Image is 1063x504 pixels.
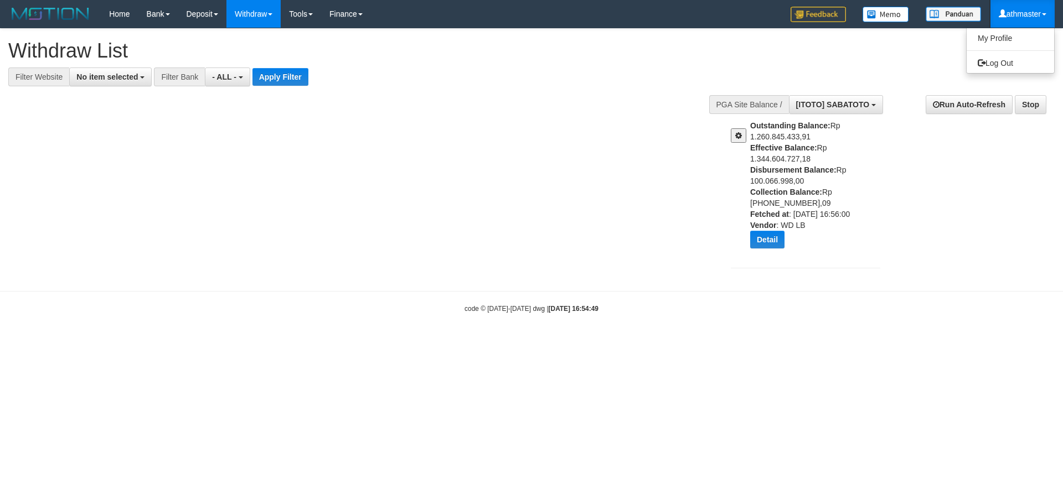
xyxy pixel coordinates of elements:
small: code © [DATE]-[DATE] dwg | [465,305,598,313]
div: PGA Site Balance / [709,95,789,114]
span: No item selected [76,72,138,81]
button: No item selected [69,67,152,86]
a: Run Auto-Refresh [926,95,1013,114]
b: Fetched at [750,210,789,219]
button: [ITOTO] SABATOTO [789,95,883,114]
img: MOTION_logo.png [8,6,92,22]
button: - ALL - [205,67,250,86]
a: My Profile [967,31,1054,45]
button: Detail [750,231,785,248]
img: Feedback.jpg [791,7,846,22]
button: Apply Filter [252,68,308,86]
b: Outstanding Balance: [750,121,830,130]
a: Stop [1015,95,1046,114]
strong: [DATE] 16:54:49 [549,305,598,313]
span: - ALL - [212,72,236,81]
b: Collection Balance: [750,188,822,196]
img: panduan.png [926,7,981,22]
b: Effective Balance: [750,143,817,152]
div: Filter Bank [154,67,205,86]
h1: Withdraw List [8,40,698,62]
b: Disbursement Balance: [750,165,837,174]
div: Filter Website [8,67,69,86]
a: Log Out [967,56,1054,70]
span: [ITOTO] SABATOTO [796,100,870,109]
div: Rp 1.260.845.433,91 Rp 1.344.604.727,18 Rp 100.066.998,00 Rp [PHONE_NUMBER],09 : [DATE] 16:56:00 ... [750,120,889,257]
img: Button%20Memo.svg [863,7,909,22]
b: Vendor [750,221,776,230]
